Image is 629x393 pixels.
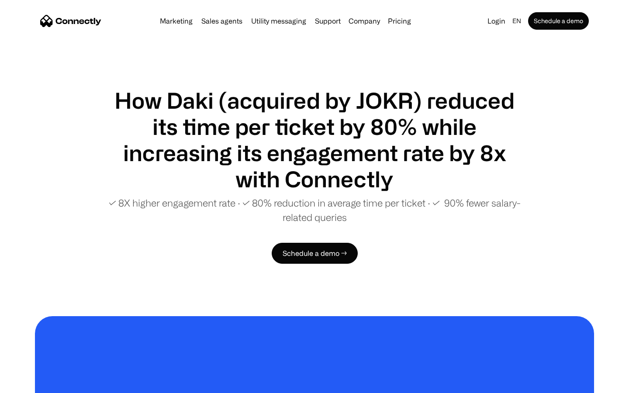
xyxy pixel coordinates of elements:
[105,196,524,224] p: ✓ 8X higher engagement rate ∙ ✓ 80% reduction in average time per ticket ∙ ✓ 90% fewer salary-rel...
[512,15,521,27] div: en
[484,15,509,27] a: Login
[156,17,196,24] a: Marketing
[384,17,415,24] a: Pricing
[9,377,52,390] aside: Language selected: English
[198,17,246,24] a: Sales agents
[105,87,524,192] h1: How Daki (acquired by JOKR) reduced its time per ticket by 80% while increasing its engagement ra...
[248,17,310,24] a: Utility messaging
[17,378,52,390] ul: Language list
[528,12,589,30] a: Schedule a demo
[272,243,358,264] a: Schedule a demo →
[349,15,380,27] div: Company
[311,17,344,24] a: Support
